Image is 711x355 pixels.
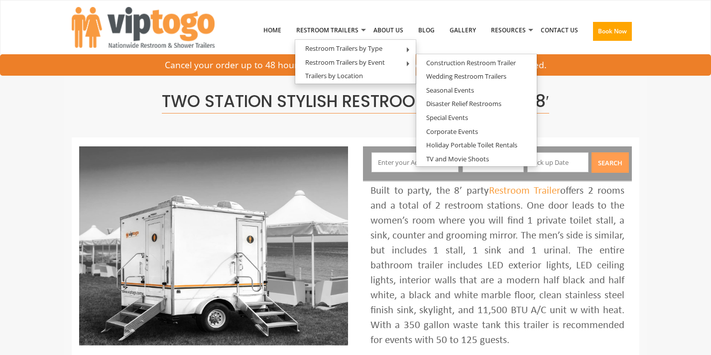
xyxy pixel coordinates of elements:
[162,90,549,114] span: Two Station Stylish Restroom Trailer : 7’x 8′
[411,4,442,56] a: Blog
[295,56,395,69] a: Restroom Trailers by Event
[295,70,373,82] a: Trailers by Location
[533,4,586,56] a: Contact Us
[416,70,516,83] a: Wedding Restroom Trailers
[416,84,484,97] a: Seasonal Events
[366,4,411,56] a: About Us
[592,152,629,173] button: Search
[370,184,624,348] div: Built to party, the 8’ party offers 2 rooms and a total of 2 restroom stations. One door leads to...
[586,4,639,62] a: Book Now
[79,146,348,346] img: A mini restroom trailer with two separate stations and separate doors for males and females
[416,139,527,151] a: Holiday Portable Toilet Rentals
[483,4,533,56] a: Resources
[489,186,561,196] a: Restroom Trailer
[416,98,511,110] a: Disaster Relief Restrooms
[416,125,488,138] a: Corporate Events
[416,153,499,165] a: TV and Movie Shoots
[72,7,215,48] img: VIPTOGO
[527,152,589,172] input: Pick up Date
[256,4,289,56] a: Home
[295,42,392,55] a: Restroom Trailers by Type
[593,22,632,41] button: Book Now
[371,152,459,172] input: Enter your Address
[416,112,478,124] a: Special Events
[289,4,366,56] a: Restroom Trailers
[416,57,526,69] a: Construction Restroom Trailer
[442,4,483,56] a: Gallery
